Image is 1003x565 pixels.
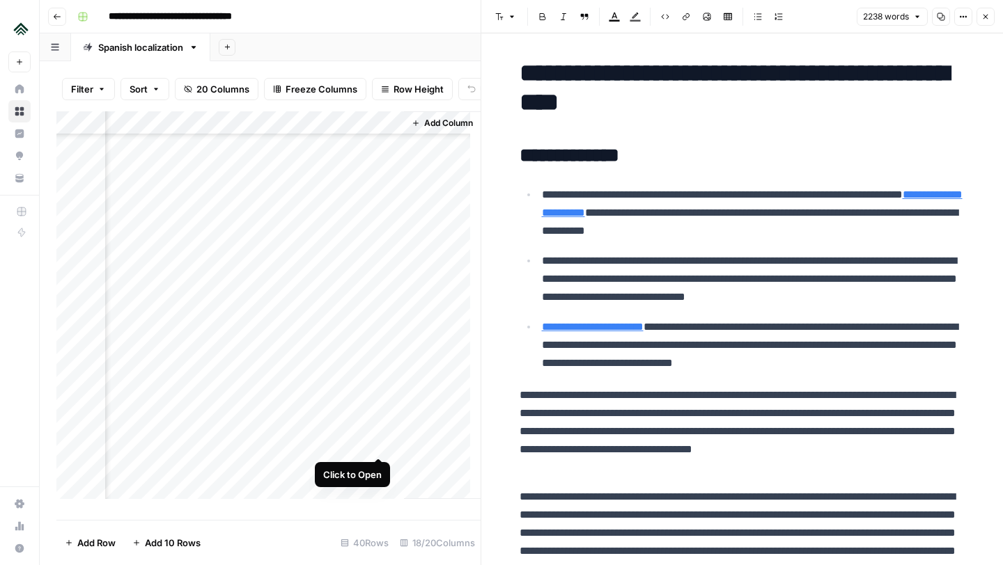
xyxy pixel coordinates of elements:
[372,78,453,100] button: Row Height
[286,82,357,96] span: Freeze Columns
[323,468,382,482] div: Click to Open
[62,78,115,100] button: Filter
[335,532,394,554] div: 40 Rows
[8,11,31,46] button: Workspace: Uplisting
[71,33,210,61] a: Spanish localization
[77,536,116,550] span: Add Row
[8,78,31,100] a: Home
[8,537,31,559] button: Help + Support
[56,532,124,554] button: Add Row
[71,82,93,96] span: Filter
[857,8,928,26] button: 2238 words
[8,122,31,145] a: Insights
[130,82,148,96] span: Sort
[264,78,366,100] button: Freeze Columns
[36,36,156,47] div: Dominio: [DOMAIN_NAME]
[164,82,221,91] div: Palabras clave
[98,40,183,54] div: Spanish localization
[8,16,33,41] img: Uplisting Logo
[145,536,201,550] span: Add 10 Rows
[8,100,31,122] a: Browse
[8,493,31,515] a: Settings
[458,78,513,100] button: Undo
[196,82,249,96] span: 20 Columns
[424,117,473,129] span: Add Column
[124,532,209,554] button: Add 10 Rows
[148,81,160,92] img: tab_keywords_by_traffic_grey.svg
[863,10,909,23] span: 2238 words
[22,22,33,33] img: logo_orange.svg
[8,167,31,189] a: Your Data
[39,22,68,33] div: v 4.0.25
[120,78,169,100] button: Sort
[175,78,258,100] button: 20 Columns
[394,532,481,554] div: 18/20 Columns
[406,114,479,132] button: Add Column
[73,82,107,91] div: Dominio
[8,145,31,167] a: Opportunities
[58,81,69,92] img: tab_domain_overview_orange.svg
[8,515,31,537] a: Usage
[394,82,444,96] span: Row Height
[22,36,33,47] img: website_grey.svg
